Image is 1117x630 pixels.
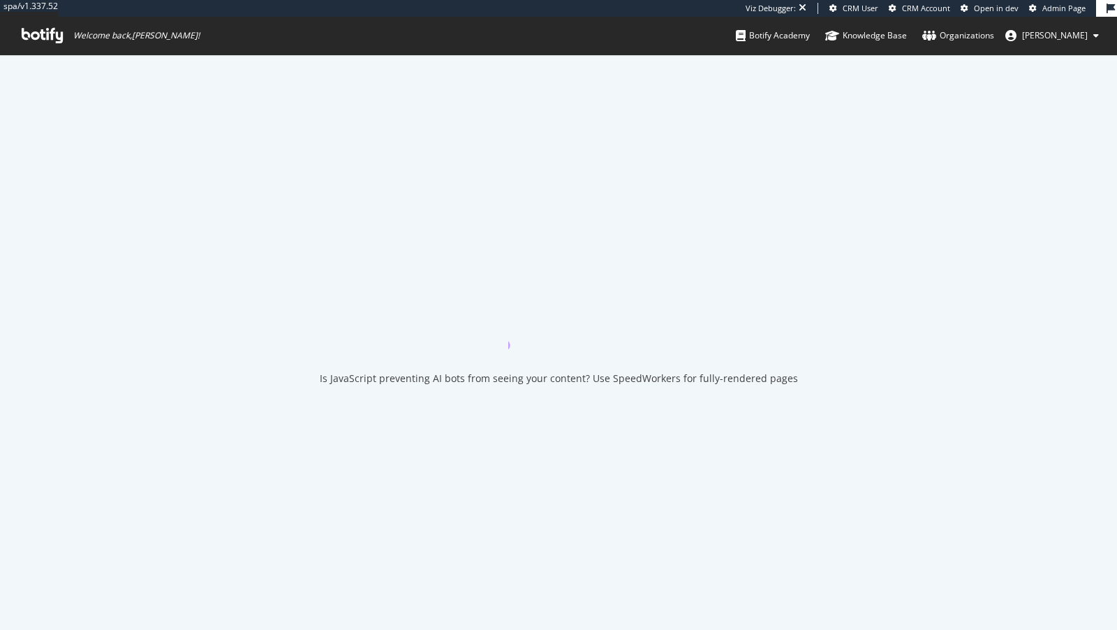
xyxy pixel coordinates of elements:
div: Organizations [922,29,994,43]
div: Knowledge Base [825,29,907,43]
span: Admin Page [1042,3,1086,13]
a: Open in dev [961,3,1019,14]
a: CRM Account [889,3,950,14]
span: Welcome back, [PERSON_NAME] ! [73,30,200,41]
a: CRM User [829,3,878,14]
div: Viz Debugger: [746,3,796,14]
span: connor [1022,29,1088,41]
div: Botify Academy [736,29,810,43]
button: [PERSON_NAME] [994,24,1110,47]
a: Organizations [922,17,994,54]
a: Botify Academy [736,17,810,54]
a: Knowledge Base [825,17,907,54]
span: CRM Account [902,3,950,13]
span: CRM User [843,3,878,13]
div: animation [508,299,609,349]
span: Open in dev [974,3,1019,13]
a: Admin Page [1029,3,1086,14]
div: Is JavaScript preventing AI bots from seeing your content? Use SpeedWorkers for fully-rendered pages [320,372,798,386]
